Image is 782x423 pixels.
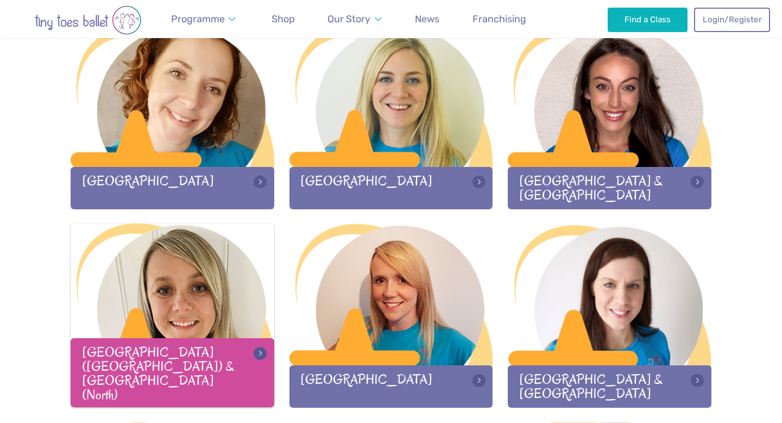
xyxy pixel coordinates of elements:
img: tiny toes ballet [12,5,164,35]
span: Shop [272,13,295,24]
a: Our Story [323,7,387,32]
div: [GEOGRAPHIC_DATA] & [GEOGRAPHIC_DATA] [508,365,711,407]
span: Franchising [472,13,526,24]
span: News [415,13,439,24]
a: [GEOGRAPHIC_DATA] [289,26,493,209]
div: [GEOGRAPHIC_DATA] [289,167,493,209]
a: News [410,7,444,32]
a: [GEOGRAPHIC_DATA] [71,26,274,209]
a: Franchising [468,7,531,32]
a: [GEOGRAPHIC_DATA] & [GEOGRAPHIC_DATA] [508,224,711,407]
a: Login/Register [694,8,770,32]
div: [GEOGRAPHIC_DATA] [71,167,274,209]
div: [GEOGRAPHIC_DATA] ([GEOGRAPHIC_DATA]) & [GEOGRAPHIC_DATA] (North) [71,338,274,407]
div: [GEOGRAPHIC_DATA] & [GEOGRAPHIC_DATA] [508,167,711,209]
span: Our Story [327,13,370,24]
a: [GEOGRAPHIC_DATA] & [GEOGRAPHIC_DATA] [508,26,711,209]
span: Programme [171,13,225,24]
a: Shop [267,7,300,32]
div: [GEOGRAPHIC_DATA] [289,365,493,407]
a: Find a Class [608,8,688,32]
a: Programme [166,7,241,32]
a: [GEOGRAPHIC_DATA] [289,224,493,407]
a: [GEOGRAPHIC_DATA] ([GEOGRAPHIC_DATA]) & [GEOGRAPHIC_DATA] (North) [71,223,274,407]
